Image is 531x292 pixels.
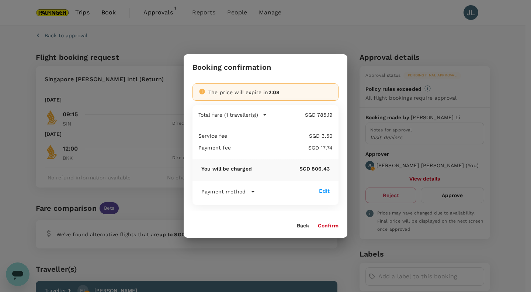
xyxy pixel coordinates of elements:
[319,187,330,195] div: Edit
[198,111,267,118] button: Total fare (1 traveller(s))
[208,89,332,96] div: The price will expire in
[297,223,309,229] button: Back
[267,111,333,118] p: SGD 785.19
[268,89,280,95] span: 2:08
[252,165,330,172] p: SGD 806.43
[198,132,228,140] p: Service fee
[192,63,271,72] h3: Booking confirmation
[228,132,333,140] p: SGD 3.50
[231,144,333,151] p: SGD 17.74
[201,165,252,172] p: You will be charged
[201,188,246,195] p: Payment method
[198,144,231,151] p: Payment fee
[318,223,339,229] button: Confirm
[198,111,258,118] p: Total fare (1 traveller(s))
